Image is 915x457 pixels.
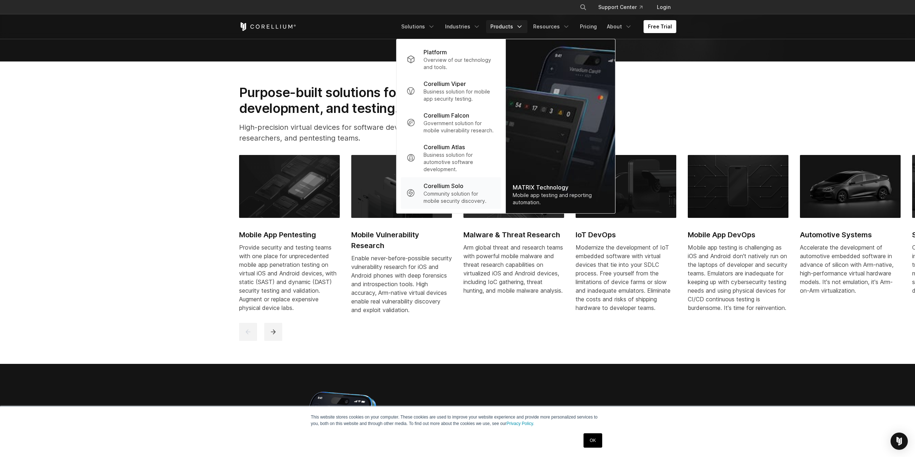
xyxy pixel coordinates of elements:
[463,155,564,303] a: Malware & Threat Research Malware & Threat Research Arm global threat and research teams with pow...
[513,183,608,192] div: MATRIX Technology
[593,1,648,14] a: Support Center
[311,414,604,427] p: This website stores cookies on your computer. These cookies are used to improve your website expe...
[529,20,574,33] a: Resources
[351,155,452,218] img: Mobile Vulnerability Research
[239,243,340,312] div: Provide security and testing teams with one place for unprecedented mobile app penetration testin...
[576,20,601,33] a: Pricing
[239,323,257,341] button: previous
[239,122,484,143] p: High-precision virtual devices for software developers, security researchers, and pentesting teams.
[513,192,608,206] div: Mobile app testing and reporting automation.
[603,20,636,33] a: About
[688,243,788,312] div: Mobile app testing is challenging as iOS and Android don't natively run on the laptops of develop...
[401,107,501,138] a: Corellium Falcon Government solution for mobile vulnerability research.
[576,155,676,218] img: IoT DevOps
[424,151,495,173] p: Business solution for automotive software development.
[424,182,463,190] p: Corellium Solo
[486,20,527,33] a: Products
[463,243,564,295] div: Arm global threat and research teams with powerful mobile malware and threat research capabilitie...
[688,229,788,240] h2: Mobile App DevOps
[239,155,340,218] img: Mobile App Pentesting
[891,433,908,450] div: Open Intercom Messenger
[688,155,788,218] img: Mobile App DevOps
[424,79,466,88] p: Corellium Viper
[424,48,447,56] p: Platform
[401,44,501,75] a: Platform Overview of our technology and tools.
[576,243,676,312] div: Modernize the development of IoT embedded software with virtual devices that tie into your SDLC p...
[800,243,901,295] p: Accelerate the development of automotive embedded software in advance of silicon with Arm-native,...
[463,229,564,240] h2: Malware & Threat Research
[576,155,676,320] a: IoT DevOps IoT DevOps Modernize the development of IoT embedded software with virtual devices tha...
[401,177,501,209] a: Corellium Solo Community solution for mobile security discovery.
[397,20,676,33] div: Navigation Menu
[424,111,469,120] p: Corellium Falcon
[441,20,485,33] a: Industries
[239,229,340,240] h2: Mobile App Pentesting
[644,20,676,33] a: Free Trial
[351,229,452,251] h2: Mobile Vulnerability Research
[507,421,534,426] a: Privacy Policy.
[424,56,495,71] p: Overview of our technology and tools.
[239,22,296,31] a: Corellium Home
[800,155,901,218] img: Automotive Systems
[424,88,495,102] p: Business solution for mobile app security testing.
[264,323,282,341] button: next
[424,143,465,151] p: Corellium Atlas
[424,190,495,205] p: Community solution for mobile security discovery.
[397,20,439,33] a: Solutions
[424,120,495,134] p: Government solution for mobile vulnerability research.
[351,254,452,314] div: Enable never-before-possible security vulnerability research for iOS and Android phones with deep...
[239,155,340,320] a: Mobile App Pentesting Mobile App Pentesting Provide security and testing teams with one place for...
[351,155,452,323] a: Mobile Vulnerability Research Mobile Vulnerability Research Enable never-before-possible security...
[239,84,484,116] h2: Purpose-built solutions for research, development, and testing.
[651,1,676,14] a: Login
[401,75,501,107] a: Corellium Viper Business solution for mobile app security testing.
[577,1,590,14] button: Search
[576,229,676,240] h2: IoT DevOps
[401,138,501,177] a: Corellium Atlas Business solution for automotive software development.
[505,39,615,213] a: MATRIX Technology Mobile app testing and reporting automation.
[571,1,676,14] div: Navigation Menu
[800,229,901,240] h2: Automotive Systems
[505,39,615,213] img: Matrix_WebNav_1x
[584,433,602,448] a: OK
